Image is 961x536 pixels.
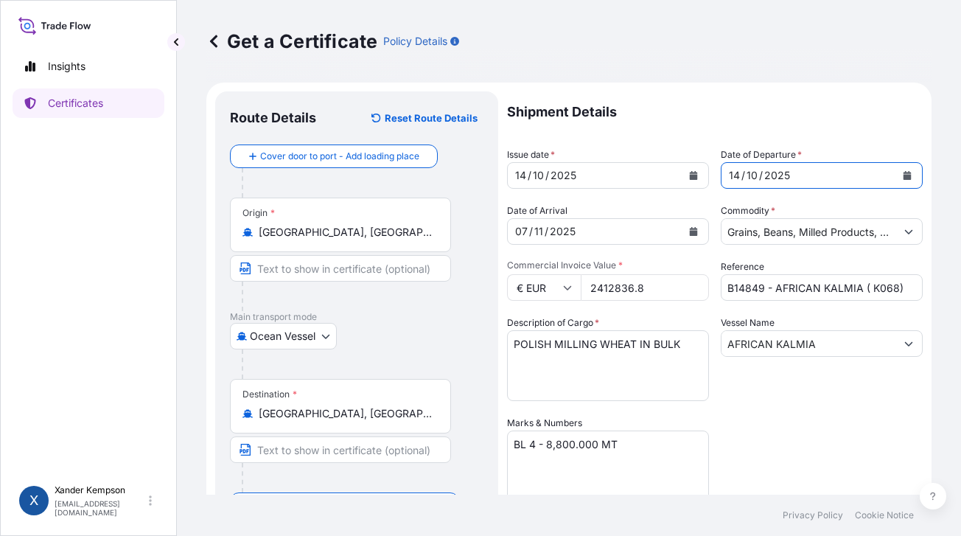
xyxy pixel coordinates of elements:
[48,59,85,74] p: Insights
[682,220,705,243] button: Calendar
[721,260,764,274] label: Reference
[230,436,451,463] input: Text to appear on certificate
[745,167,759,184] div: month,
[507,330,709,401] textarea: POLISH MILLING WHEAT IN BULK
[507,147,555,162] span: Issue date
[721,218,895,245] input: Type to search commodity
[741,167,745,184] div: /
[383,34,447,49] p: Policy Details
[507,416,582,431] label: Marks & Numbers
[364,106,483,130] button: Reset Route Details
[895,330,922,357] button: Show suggestions
[895,218,922,245] button: Show suggestions
[29,493,38,508] span: X
[514,167,528,184] div: day,
[242,207,275,219] div: Origin
[230,109,316,127] p: Route Details
[783,509,843,521] a: Privacy Policy
[250,329,315,344] span: Ocean Vessel
[721,203,775,218] label: Commodity
[230,323,337,349] button: Select transport
[721,330,895,357] input: Type to search vessel name or IMO
[721,316,775,330] label: Vessel Name
[548,223,577,240] div: year,
[507,91,923,133] p: Shipment Details
[259,225,433,240] input: Origin
[545,167,549,184] div: /
[721,274,923,301] input: Enter booking reference
[895,164,919,187] button: Calendar
[507,431,709,504] textarea: BL 4 - 8,800.000 MT
[855,509,914,521] a: Cookie Notice
[206,29,377,53] p: Get a Certificate
[581,274,709,301] input: Enter amount
[763,167,791,184] div: year,
[507,316,599,330] label: Description of Cargo
[230,311,483,323] p: Main transport mode
[242,389,297,400] div: Destination
[721,147,802,162] span: Date of Departure
[759,167,763,184] div: /
[529,223,533,240] div: /
[55,499,146,517] p: [EMAIL_ADDRESS][DOMAIN_NAME]
[533,223,545,240] div: month,
[48,96,103,111] p: Certificates
[259,406,433,421] input: Destination
[545,223,548,240] div: /
[230,145,438,168] button: Cover door to port - Add loading place
[230,255,451,282] input: Text to appear on certificate
[528,167,531,184] div: /
[13,88,164,118] a: Certificates
[13,52,164,81] a: Insights
[514,223,529,240] div: day,
[55,484,146,496] p: Xander Kempson
[260,149,419,164] span: Cover door to port - Add loading place
[727,167,741,184] div: day,
[549,167,578,184] div: year,
[385,111,478,125] p: Reset Route Details
[507,203,567,218] span: Date of Arrival
[682,164,705,187] button: Calendar
[507,260,709,271] span: Commercial Invoice Value
[531,167,545,184] div: month,
[230,493,459,516] button: Cover port to door - Add place of discharge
